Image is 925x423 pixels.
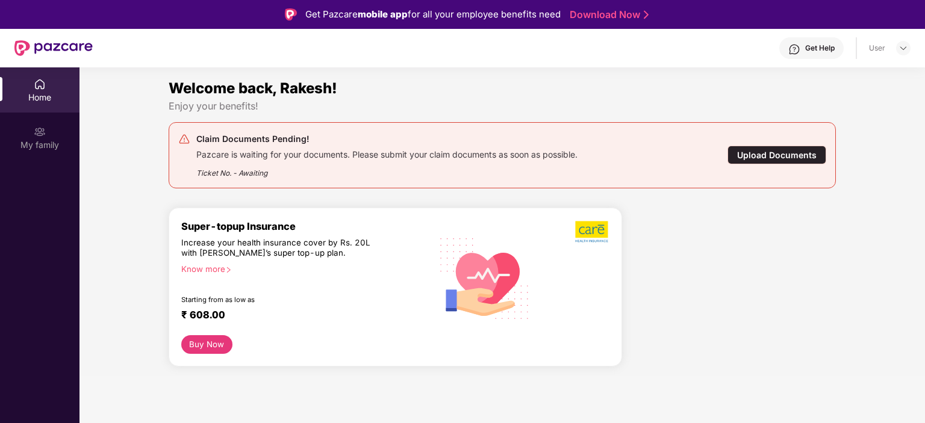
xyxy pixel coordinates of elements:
div: Know more [181,264,424,273]
strong: mobile app [358,8,408,20]
div: User [869,43,885,53]
img: svg+xml;base64,PHN2ZyBpZD0iRHJvcGRvd24tMzJ4MzIiIHhtbG5zPSJodHRwOi8vd3d3LnczLm9yZy8yMDAwL3N2ZyIgd2... [899,43,908,53]
div: Claim Documents Pending! [196,132,578,146]
span: right [225,267,232,273]
img: Stroke [644,8,649,21]
img: svg+xml;base64,PHN2ZyBpZD0iSG9tZSIgeG1sbnM9Imh0dHA6Ly93d3cudzMub3JnLzIwMDAvc3ZnIiB3aWR0aD0iMjAiIG... [34,78,46,90]
div: Pazcare is waiting for your documents. Please submit your claim documents as soon as possible. [196,146,578,160]
div: Get Pazcare for all your employee benefits need [305,7,561,22]
div: ₹ 608.00 [181,309,419,323]
div: Get Help [805,43,835,53]
span: Welcome back, Rakesh! [169,79,337,97]
img: svg+xml;base64,PHN2ZyB3aWR0aD0iMjAiIGhlaWdodD0iMjAiIHZpZXdCb3g9IjAgMCAyMCAyMCIgZmlsbD0ibm9uZSIgeG... [34,126,46,138]
a: Download Now [570,8,645,21]
div: Ticket No. - Awaiting [196,160,578,179]
img: svg+xml;base64,PHN2ZyBpZD0iSGVscC0zMngzMiIgeG1sbnM9Imh0dHA6Ly93d3cudzMub3JnLzIwMDAvc3ZnIiB3aWR0aD... [788,43,800,55]
img: svg+xml;base64,PHN2ZyB4bWxucz0iaHR0cDovL3d3dy53My5vcmcvMjAwMC9zdmciIHhtbG5zOnhsaW5rPSJodHRwOi8vd3... [431,223,538,332]
div: Increase your health insurance cover by Rs. 20L with [PERSON_NAME]’s super top-up plan. [181,238,379,259]
button: Buy Now [181,335,232,354]
img: Logo [285,8,297,20]
img: b5dec4f62d2307b9de63beb79f102df3.png [575,220,609,243]
div: Upload Documents [727,146,826,164]
div: Starting from as low as [181,295,380,304]
div: Enjoy your benefits! [169,100,836,113]
img: New Pazcare Logo [14,40,93,56]
div: Super-topup Insurance [181,220,431,232]
img: svg+xml;base64,PHN2ZyB4bWxucz0iaHR0cDovL3d3dy53My5vcmcvMjAwMC9zdmciIHdpZHRoPSIyNCIgaGVpZ2h0PSIyNC... [178,133,190,145]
